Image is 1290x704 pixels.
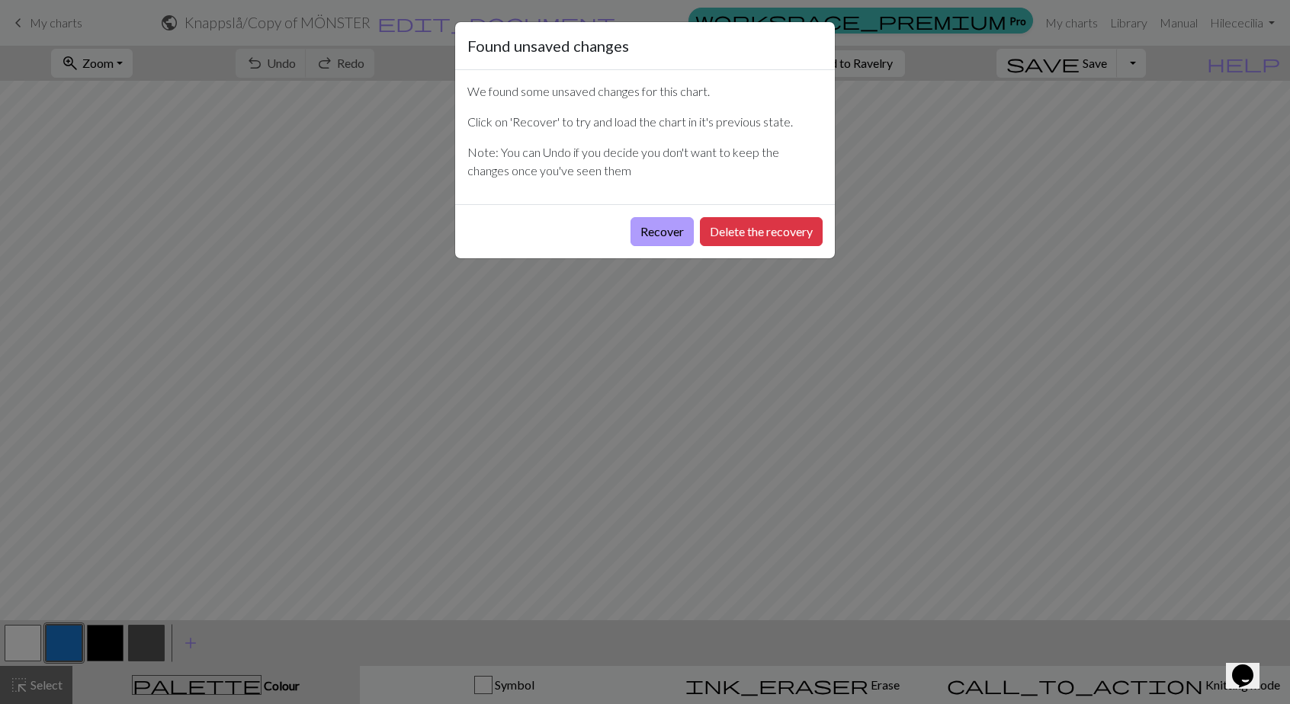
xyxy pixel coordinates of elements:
[1226,643,1275,689] iframe: chat widget
[467,143,823,180] p: Note: You can Undo if you decide you don't want to keep the changes once you've seen them
[467,34,629,57] h5: Found unsaved changes
[467,82,823,101] p: We found some unsaved changes for this chart.
[467,113,823,131] p: Click on 'Recover' to try and load the chart in it's previous state.
[631,217,694,246] button: Recover
[700,217,823,246] button: Delete the recovery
